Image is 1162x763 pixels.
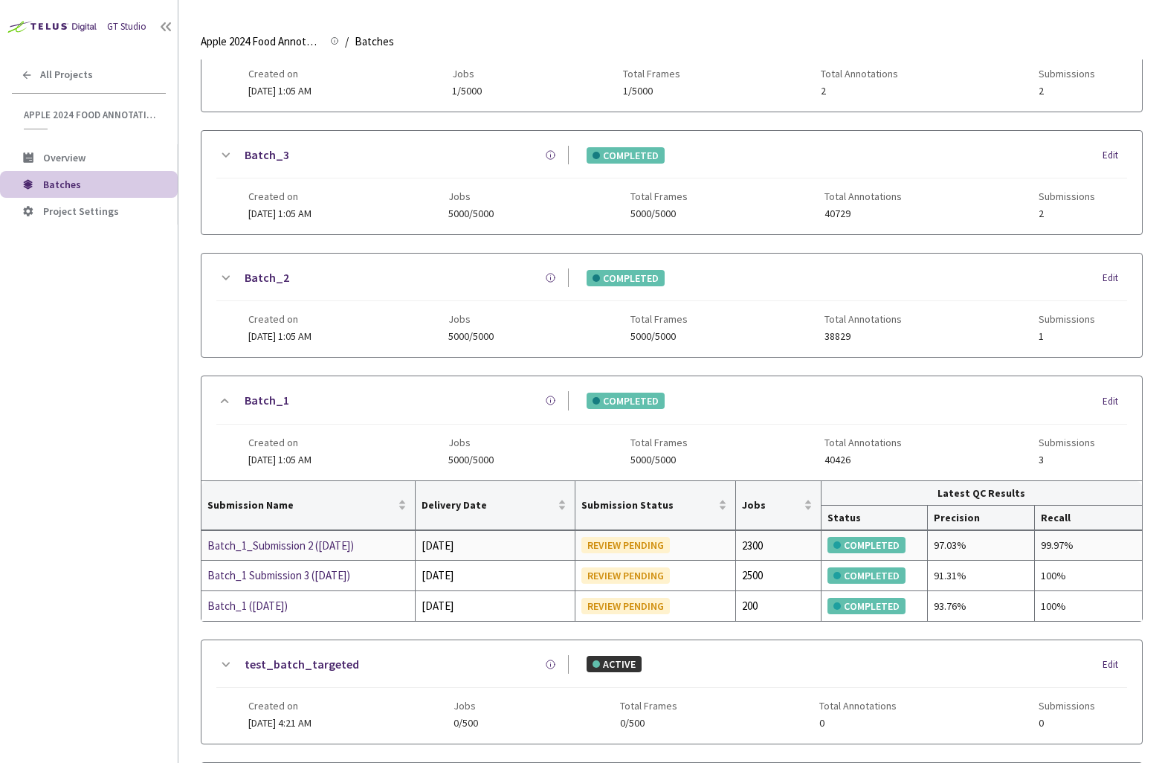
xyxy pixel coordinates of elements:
[587,147,665,164] div: COMPLETED
[934,567,1028,584] div: 91.31%
[245,146,289,164] a: Batch_3
[630,208,688,219] span: 5000/5000
[248,207,312,220] span: [DATE] 1:05 AM
[587,270,665,286] div: COMPLETED
[587,393,665,409] div: COMPLETED
[416,481,576,530] th: Delivery Date
[620,700,677,712] span: Total Frames
[742,567,815,585] div: 2500
[824,331,902,342] span: 38829
[422,537,569,555] div: [DATE]
[422,567,569,585] div: [DATE]
[934,598,1028,614] div: 93.76%
[630,454,688,466] span: 5000/5000
[201,8,1142,112] div: Batch_4ACTIVEEditCreated on[DATE] 1:05 AMJobs1/5000Total Frames1/5000Total Annotations2Submissions2
[620,718,677,729] span: 0/500
[630,437,688,448] span: Total Frames
[43,178,81,191] span: Batches
[742,499,801,511] span: Jobs
[822,481,1142,506] th: Latest QC Results
[453,718,478,729] span: 0/500
[821,68,898,80] span: Total Annotations
[821,86,898,97] span: 2
[1039,313,1095,325] span: Submissions
[934,537,1028,553] div: 97.03%
[40,68,93,81] span: All Projects
[630,313,688,325] span: Total Frames
[201,376,1142,480] div: Batch_1COMPLETEDEditCreated on[DATE] 1:05 AMJobs5000/5000Total Frames5000/5000Total Annotations40...
[827,567,906,584] div: COMPLETED
[1039,437,1095,448] span: Submissions
[207,567,365,585] a: Batch_1 Submission 3 ([DATE])
[1035,506,1142,530] th: Recall
[207,597,365,615] a: Batch_1 ([DATE])
[107,19,146,34] div: GT Studio
[824,313,902,325] span: Total Annotations
[248,716,312,730] span: [DATE] 4:21 AM
[207,537,365,555] a: Batch_1_Submission 2 ([DATE])
[928,506,1035,530] th: Precision
[43,151,85,164] span: Overview
[1041,567,1136,584] div: 100%
[827,537,906,553] div: COMPLETED
[448,190,494,202] span: Jobs
[824,454,902,466] span: 40426
[452,86,482,97] span: 1/5000
[630,331,688,342] span: 5000/5000
[1039,700,1095,712] span: Submissions
[742,537,815,555] div: 2300
[623,68,680,80] span: Total Frames
[1039,331,1095,342] span: 1
[1041,598,1136,614] div: 100%
[581,598,670,614] div: REVIEW PENDING
[448,313,494,325] span: Jobs
[248,190,312,202] span: Created on
[201,481,416,530] th: Submission Name
[422,597,569,615] div: [DATE]
[355,33,394,51] span: Batches
[201,33,321,51] span: Apple 2024 Food Annotation Correction
[736,481,822,530] th: Jobs
[587,656,642,672] div: ACTIVE
[248,453,312,466] span: [DATE] 1:05 AM
[1103,657,1127,672] div: Edit
[581,567,670,584] div: REVIEW PENDING
[1103,148,1127,163] div: Edit
[448,454,494,466] span: 5000/5000
[827,598,906,614] div: COMPLETED
[824,208,902,219] span: 40729
[248,68,312,80] span: Created on
[1103,271,1127,286] div: Edit
[448,331,494,342] span: 5000/5000
[43,205,119,218] span: Project Settings
[245,391,289,410] a: Batch_1
[24,109,157,121] span: Apple 2024 Food Annotation Correction
[623,86,680,97] span: 1/5000
[819,700,897,712] span: Total Annotations
[581,499,715,511] span: Submission Status
[452,68,482,80] span: Jobs
[207,499,395,511] span: Submission Name
[819,718,897,729] span: 0
[1039,190,1095,202] span: Submissions
[1039,86,1095,97] span: 2
[1039,718,1095,729] span: 0
[201,131,1142,234] div: Batch_3COMPLETEDEditCreated on[DATE] 1:05 AMJobs5000/5000Total Frames5000/5000Total Annotations40...
[453,700,478,712] span: Jobs
[575,481,736,530] th: Submission Status
[824,190,902,202] span: Total Annotations
[201,254,1142,357] div: Batch_2COMPLETEDEditCreated on[DATE] 1:05 AMJobs5000/5000Total Frames5000/5000Total Annotations38...
[1039,208,1095,219] span: 2
[248,437,312,448] span: Created on
[448,437,494,448] span: Jobs
[248,84,312,97] span: [DATE] 1:05 AM
[1039,454,1095,466] span: 3
[1039,68,1095,80] span: Submissions
[448,208,494,219] span: 5000/5000
[345,33,349,51] li: /
[245,655,359,674] a: test_batch_targeted
[742,597,815,615] div: 200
